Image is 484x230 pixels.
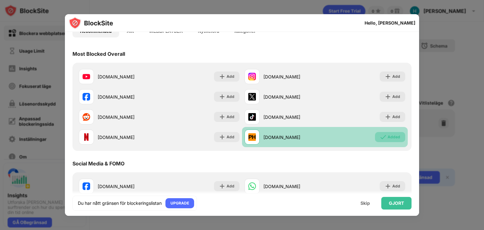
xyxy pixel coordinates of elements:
div: [DOMAIN_NAME] [263,134,325,141]
div: [DOMAIN_NAME] [263,183,325,190]
div: [DOMAIN_NAME] [263,94,325,100]
img: favicons [83,93,90,101]
img: favicons [248,113,256,121]
img: favicons [83,73,90,80]
div: [DOMAIN_NAME] [98,134,159,141]
div: [DOMAIN_NAME] [98,114,159,120]
div: Add [392,114,400,120]
div: Most Blocked Overall [72,51,125,57]
div: Add [227,73,234,80]
div: [DOMAIN_NAME] [98,183,159,190]
div: Add [392,183,400,189]
img: favicons [248,182,256,190]
div: Add [227,94,234,100]
img: favicons [83,113,90,121]
div: Add [392,94,400,100]
div: Add [227,114,234,120]
img: favicons [248,73,256,80]
div: Skip [360,201,370,206]
div: [DOMAIN_NAME] [263,114,325,120]
div: Add [392,73,400,80]
div: [DOMAIN_NAME] [263,73,325,80]
div: Du har nått gränsen för blockeringslistan [78,200,162,206]
img: logo-blocksite.svg [69,17,113,29]
div: Hello, [PERSON_NAME] [365,20,415,26]
div: GJORT [389,201,404,206]
img: favicons [83,133,90,141]
div: [DOMAIN_NAME] [98,94,159,100]
img: favicons [83,182,90,190]
div: Social Media & FOMO [72,160,124,167]
div: Add [227,183,234,189]
div: Added [388,134,400,140]
img: favicons [248,133,256,141]
div: Add [227,134,234,140]
img: favicons [248,93,256,101]
div: UPGRADE [170,200,189,206]
div: [DOMAIN_NAME] [98,73,159,80]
